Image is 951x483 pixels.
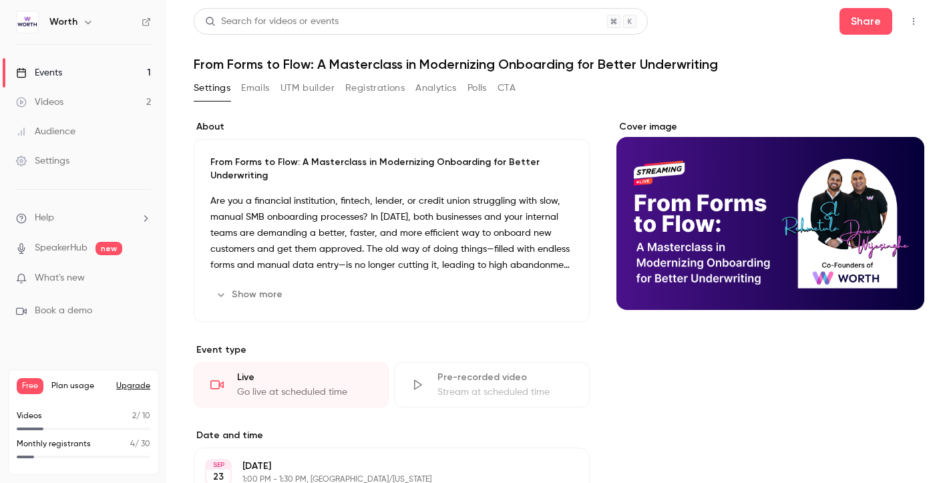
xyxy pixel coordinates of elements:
div: Go live at scheduled time [237,385,372,399]
span: Help [35,211,54,225]
button: Emails [241,77,269,99]
span: new [96,242,122,255]
p: Event type [194,343,590,357]
button: CTA [498,77,516,99]
div: Stream at scheduled time [437,385,572,399]
p: Monthly registrants [17,438,91,450]
p: Videos [17,410,42,422]
button: Share [839,8,892,35]
button: Show more [210,284,291,305]
label: About [194,120,590,134]
div: Pre-recorded videoStream at scheduled time [394,362,589,408]
label: Cover image [616,120,924,134]
a: SpeakerHub [35,241,87,255]
span: 2 [132,412,136,420]
div: Events [16,66,62,79]
div: Live [237,371,372,384]
button: UTM builder [280,77,335,99]
span: What's new [35,271,85,285]
div: Audience [16,125,75,138]
button: Registrations [345,77,405,99]
div: Pre-recorded video [437,371,572,384]
p: / 30 [130,438,150,450]
div: Videos [16,96,63,109]
section: Cover image [616,120,924,310]
button: Upgrade [116,381,150,391]
li: help-dropdown-opener [16,211,151,225]
p: / 10 [132,410,150,422]
div: Search for videos or events [205,15,339,29]
button: Polls [467,77,487,99]
p: From Forms to Flow: A Masterclass in Modernizing Onboarding for Better Underwriting [210,156,573,182]
span: 4 [130,440,135,448]
div: SEP [206,460,230,470]
img: Worth [17,11,38,33]
button: Settings [194,77,230,99]
span: Book a demo [35,304,92,318]
p: Are you a financial institution, fintech, lender, or credit union struggling with slow, manual SM... [210,193,573,273]
h6: Worth [49,15,77,29]
button: Analytics [415,77,457,99]
label: Date and time [194,429,590,442]
div: Settings [16,154,69,168]
div: LiveGo live at scheduled time [194,362,389,408]
span: Plan usage [51,381,108,391]
p: [DATE] [242,460,519,473]
span: Free [17,378,43,394]
h1: From Forms to Flow: A Masterclass in Modernizing Onboarding for Better Underwriting [194,56,924,72]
